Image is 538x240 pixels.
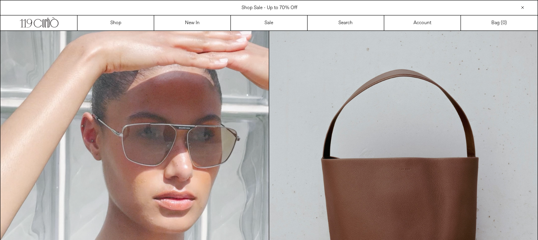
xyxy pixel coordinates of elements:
a: New In [154,15,231,30]
a: Bag () [461,15,538,30]
a: Shop Sale - Up to 70% Off [242,5,297,11]
span: 0 [502,20,505,26]
span: ) [502,19,507,27]
a: Shop [77,15,154,30]
a: Account [384,15,461,30]
a: Sale [231,15,308,30]
a: Search [308,15,384,30]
